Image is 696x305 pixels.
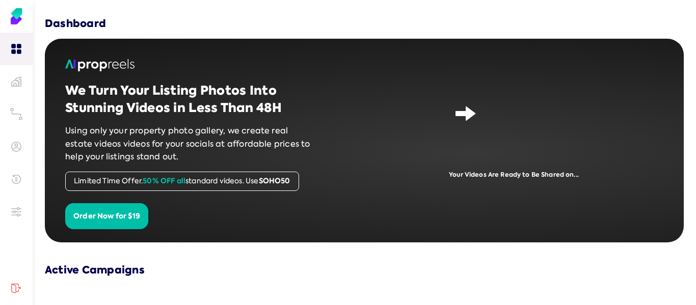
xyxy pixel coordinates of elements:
span: SOHO50 [259,176,290,186]
button: Order Now for $19 [65,203,148,230]
h3: Dashboard [45,16,106,31]
h3: Active Campaigns [45,263,684,277]
p: Using only your property photo gallery, we create real estate videos videos for your socials at a... [65,124,315,163]
h2: We Turn Your Listing Photos Into Stunning Videos in Less Than 48H [65,82,315,116]
img: yH5BAEAAAAALAAAAAABAAEAAAIBRAA7 [394,73,443,109]
div: Limited Time Offer. standard videos. Use [65,172,299,191]
img: yH5BAEAAAAALAAAAAABAAEAAAIBRAA7 [434,187,594,204]
iframe: Demo [488,73,633,154]
div: Your Videos Are Ready to Be Shared on... [364,171,663,179]
img: yH5BAEAAAAALAAAAAABAAEAAAIBRAA7 [394,118,443,154]
a: Order Now for $19 [65,210,148,221]
span: 50% OFF all [143,176,185,186]
img: Soho Agent Portal Home [8,8,24,24]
